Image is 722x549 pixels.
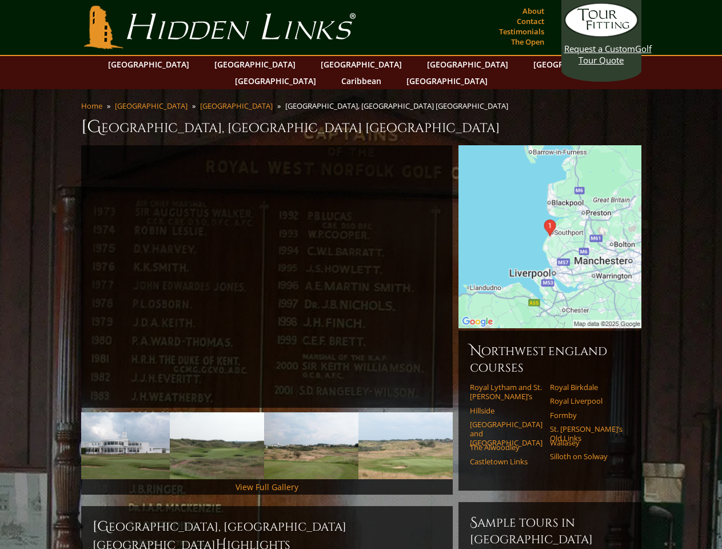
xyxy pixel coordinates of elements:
a: [GEOGRAPHIC_DATA] [200,101,273,111]
li: [GEOGRAPHIC_DATA], [GEOGRAPHIC_DATA] [GEOGRAPHIC_DATA] [285,101,513,111]
a: Testimonials [496,23,547,39]
a: [GEOGRAPHIC_DATA] [115,101,188,111]
a: [GEOGRAPHIC_DATA] [528,56,620,73]
a: Castletown Links [470,457,543,466]
a: Royal Liverpool [550,396,623,405]
h6: Sample Tours in [GEOGRAPHIC_DATA] [470,514,630,547]
a: The Alwoodley [470,443,543,452]
img: Google Map of Royal Birkdale Golf Club, Southport, England, United Kingdom [458,145,641,328]
a: Royal Birkdale [550,383,623,392]
a: The Open [508,34,547,50]
a: Silloth on Solway [550,452,623,461]
h6: Northwest England Courses [470,342,630,376]
span: Request a Custom [564,43,635,54]
a: Contact [514,13,547,29]
a: [GEOGRAPHIC_DATA] [421,56,514,73]
a: Request a CustomGolf Tour Quote [564,3,639,66]
a: [GEOGRAPHIC_DATA] [209,56,301,73]
a: Home [81,101,102,111]
a: [GEOGRAPHIC_DATA] [229,73,322,89]
h1: [GEOGRAPHIC_DATA], [GEOGRAPHIC_DATA] [GEOGRAPHIC_DATA] [81,116,641,138]
a: Royal Lytham and St. [PERSON_NAME]’s [470,383,543,401]
a: Formby [550,411,623,420]
a: Hillside [470,406,543,415]
a: [GEOGRAPHIC_DATA] [315,56,408,73]
a: [GEOGRAPHIC_DATA] [401,73,493,89]
a: [GEOGRAPHIC_DATA] [102,56,195,73]
a: St. [PERSON_NAME]’s Old Links [550,424,623,443]
a: Wallasey [550,438,623,447]
a: About [520,3,547,19]
a: [GEOGRAPHIC_DATA] and [GEOGRAPHIC_DATA] [470,420,543,448]
a: Caribbean [336,73,387,89]
a: View Full Gallery [236,482,298,492]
